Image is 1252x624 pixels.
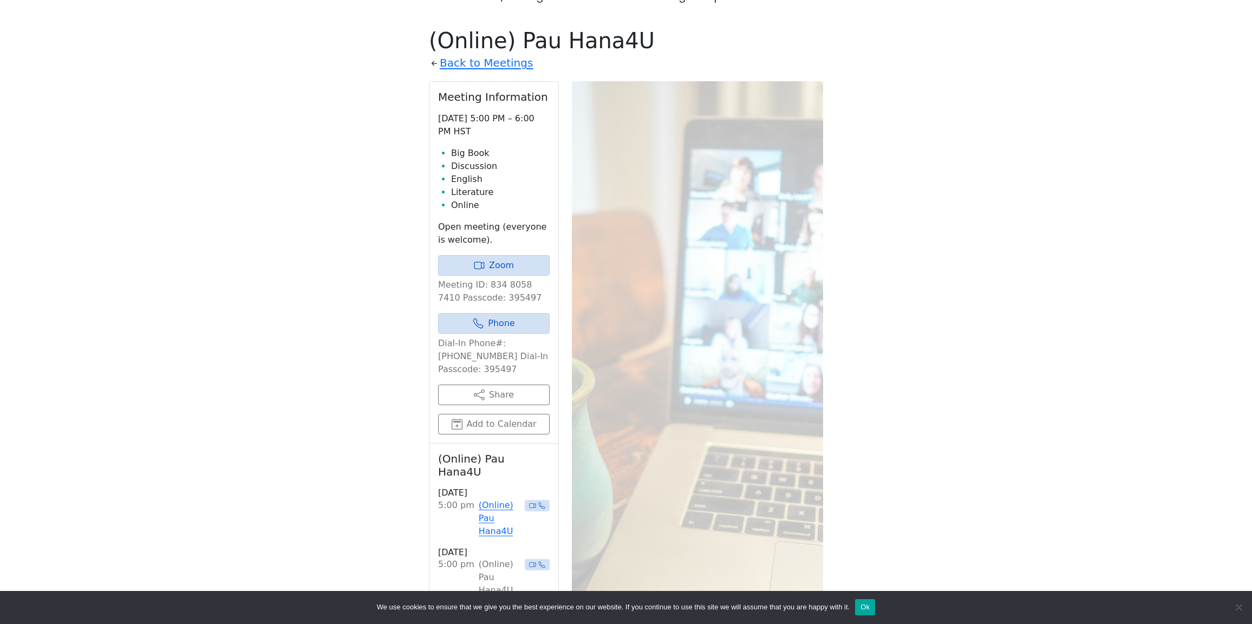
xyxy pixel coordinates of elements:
[438,558,474,597] div: 5:00 PM
[438,452,550,478] h2: (Online) Pau Hana4U
[855,599,875,615] button: Ok
[438,90,550,103] h2: Meeting Information
[1233,602,1244,613] span: No
[438,313,550,334] a: Phone
[451,186,550,199] li: Literature
[438,499,474,538] div: 5:00 PM
[451,147,550,160] li: Big Book
[438,337,550,376] p: Dial-In Phone#: [PHONE_NUMBER] Dial-In Passcode: 395497
[438,385,550,405] button: Share
[451,173,550,186] li: English
[438,487,550,499] h3: [DATE]
[377,602,850,613] span: We use cookies to ensure that we give you the best experience on our website. If you continue to ...
[438,414,550,434] button: Add to Calendar
[429,28,823,54] h1: (Online) Pau Hana4U
[438,547,550,558] h3: [DATE]
[438,220,550,246] p: Open meeting (everyone is welcome).
[438,112,550,138] p: [DATE] 5:00 PM – 6:00 PM HST
[451,199,550,212] li: Online
[440,54,533,73] a: Back to Meetings
[451,160,550,173] li: Discussion
[479,499,520,538] a: (Online) Pau Hana4U
[479,558,520,597] div: (Online) Pau Hana4U
[438,278,550,304] p: Meeting ID: 834 8058 7410 Passcode: 395497
[438,255,550,276] a: Zoom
